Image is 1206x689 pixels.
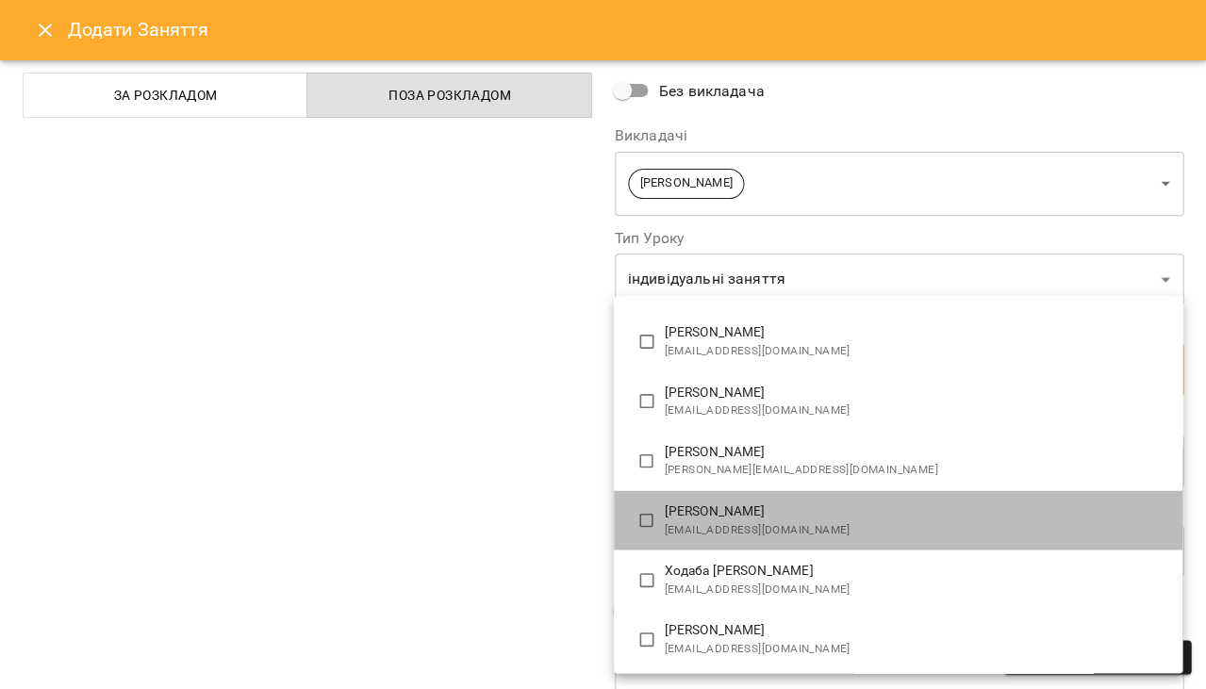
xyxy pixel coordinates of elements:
[665,520,1167,539] span: [EMAIL_ADDRESS][DOMAIN_NAME]
[665,383,1167,402] p: [PERSON_NAME]
[665,341,1167,360] span: [EMAIL_ADDRESS][DOMAIN_NAME]
[665,322,1167,341] p: [PERSON_NAME]
[665,442,1167,461] p: [PERSON_NAME]
[665,639,1167,658] span: [EMAIL_ADDRESS][DOMAIN_NAME]
[665,401,1167,419] span: [EMAIL_ADDRESS][DOMAIN_NAME]
[665,620,1167,639] p: [PERSON_NAME]
[665,501,1167,520] p: [PERSON_NAME]
[665,580,1167,599] span: [EMAIL_ADDRESS][DOMAIN_NAME]
[665,460,1167,479] span: [PERSON_NAME][EMAIL_ADDRESS][DOMAIN_NAME]
[665,561,1167,580] p: Ходаба [PERSON_NAME]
